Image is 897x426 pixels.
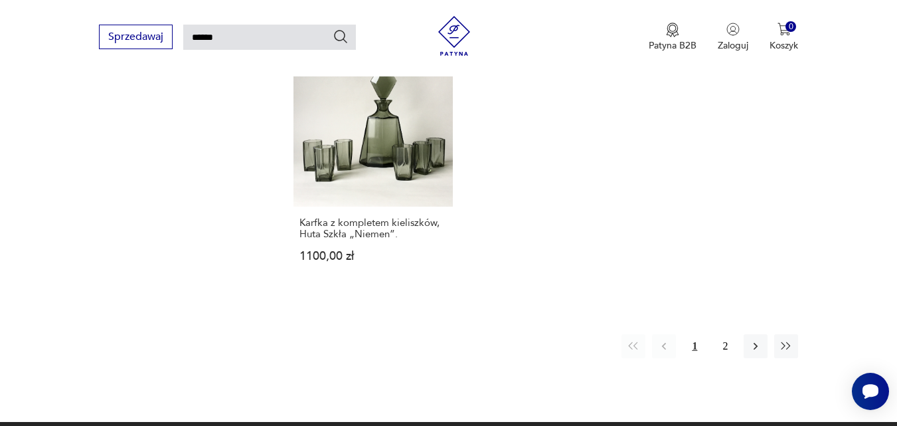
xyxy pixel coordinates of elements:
img: Ikona medalu [666,23,679,37]
div: 0 [785,21,797,33]
button: Patyna B2B [649,23,696,52]
img: Ikonka użytkownika [726,23,740,36]
button: Szukaj [333,29,349,45]
p: 1100,00 zł [299,251,447,262]
button: 2 [713,334,737,358]
iframe: Smartsupp widget button [852,373,889,410]
img: Patyna - sklep z meblami i dekoracjami vintage [434,16,474,56]
a: Sprzedawaj [99,33,173,43]
img: Ikona koszyka [777,23,791,36]
button: Zaloguj [718,23,748,52]
p: Patyna B2B [649,39,696,52]
p: Koszyk [770,39,798,52]
button: 1 [683,334,706,358]
button: 0Koszyk [770,23,798,52]
h3: Karfka z kompletem kieliszków, Huta Szkła „Niemen”. [299,217,447,240]
a: Produkt wyprzedanyKarfka z kompletem kieliszków, Huta Szkła „Niemen”.Karfka z kompletem kieliszkó... [293,47,453,287]
a: Ikona medaluPatyna B2B [649,23,696,52]
button: Sprzedawaj [99,25,173,49]
p: Zaloguj [718,39,748,52]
